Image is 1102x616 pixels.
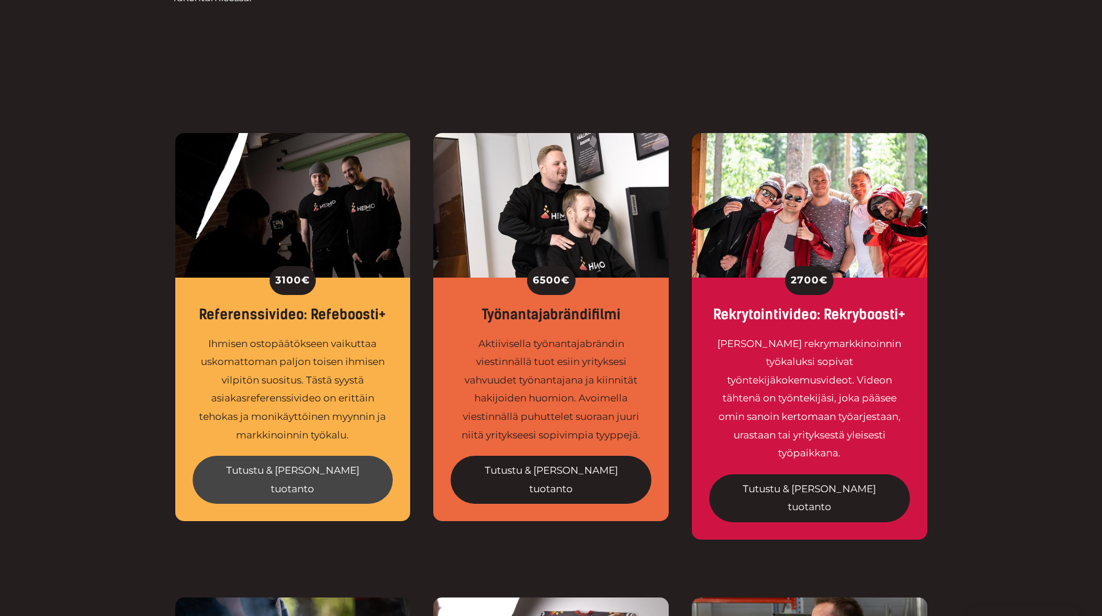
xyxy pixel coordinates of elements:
div: Referenssivideo: Refeboosti+ [193,307,393,323]
div: Ihmisen ostopäätökseen vaikuttaa uskomattoman paljon toisen ihmisen vilpitön suositus. Tästä syys... [193,335,393,444]
div: Rekrytointivideo: Rekryboosti+ [709,307,910,323]
img: Rekryvideo päästää työntekijäsi valokeilaan. [692,133,927,278]
a: Tutustu & [PERSON_NAME] tuotanto [709,474,910,522]
div: [PERSON_NAME] rekrymarkkinoinnin työkaluksi sopivat työntekijäkokemusvideot. Videon tähtenä on ty... [709,335,910,463]
span: € [561,271,570,290]
span: € [819,271,828,290]
img: Työnantajabrändi ja sen viestintä sujuu videoilla. [433,133,669,278]
span: € [301,271,310,290]
div: Työnantajabrändifilmi [451,307,651,323]
div: 2700 [785,266,834,295]
div: 6500 [527,266,576,295]
a: Tutustu & [PERSON_NAME] tuotanto [451,456,651,504]
div: 3100 [270,266,316,295]
div: Aktiivisella työnantajabrändin viestinnällä tuot esiin yrityksesi vahvuudet työnantajana ja kiinn... [451,335,651,444]
img: Referenssivideo on myynnin työkalu. [175,133,411,278]
a: Tutustu & [PERSON_NAME] tuotanto [193,456,393,504]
